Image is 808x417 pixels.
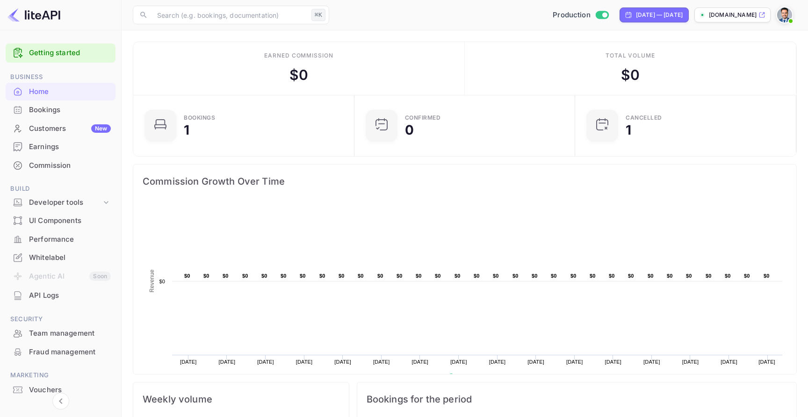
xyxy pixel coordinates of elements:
span: Production [553,10,591,21]
a: Whitelabel [6,249,115,266]
text: $0 [493,273,499,279]
text: $0 [319,273,325,279]
text: [DATE] [566,359,583,365]
text: $0 [358,273,364,279]
div: Vouchers [6,381,115,399]
div: Total volume [606,51,656,60]
text: $0 [159,279,165,284]
div: Commission [29,160,111,171]
text: [DATE] [450,359,467,365]
span: Build [6,184,115,194]
a: UI Components [6,212,115,229]
text: $0 [416,273,422,279]
div: CANCELLED [626,115,662,121]
div: New [91,124,111,133]
text: $0 [609,273,615,279]
span: Commission Growth Over Time [143,174,787,189]
div: Customers [29,123,111,134]
div: Developer tools [6,194,115,211]
p: [DOMAIN_NAME] [709,11,757,19]
div: $ 0 [621,65,640,86]
text: [DATE] [489,359,506,365]
span: Weekly volume [143,392,339,407]
div: Bookings [29,105,111,115]
text: $0 [300,273,306,279]
div: Earned commission [264,51,333,60]
a: Commission [6,157,115,174]
button: Collapse navigation [52,393,69,410]
text: [DATE] [527,359,544,365]
text: [DATE] [682,359,699,365]
text: $0 [744,273,750,279]
div: $ 0 [289,65,308,86]
text: $0 [184,273,190,279]
text: $0 [435,273,441,279]
div: Team management [6,324,115,343]
text: $0 [454,273,461,279]
a: Bookings [6,101,115,118]
div: CustomersNew [6,120,115,138]
text: $0 [590,273,596,279]
div: ⌘K [311,9,325,21]
a: Performance [6,230,115,248]
text: $0 [281,273,287,279]
div: Earnings [29,142,111,152]
text: $0 [512,273,519,279]
text: $0 [628,273,634,279]
text: [DATE] [758,359,775,365]
div: UI Components [29,216,111,226]
text: [DATE] [334,359,351,365]
div: Fraud management [29,347,111,358]
div: API Logs [29,290,111,301]
text: Revenue [149,269,155,292]
a: Vouchers [6,381,115,398]
text: [DATE] [643,359,660,365]
text: [DATE] [257,359,274,365]
text: [DATE] [412,359,429,365]
text: $0 [242,273,248,279]
text: Revenue [457,374,481,380]
a: Earnings [6,138,115,155]
div: 1 [626,123,631,137]
text: $0 [223,273,229,279]
text: $0 [648,273,654,279]
div: Click to change the date range period [620,7,689,22]
text: [DATE] [219,359,236,365]
div: Bookings [184,115,215,121]
div: Getting started [6,43,115,63]
text: $0 [397,273,403,279]
text: $0 [532,273,538,279]
div: Home [29,86,111,97]
a: CustomersNew [6,120,115,137]
div: UI Components [6,212,115,230]
text: [DATE] [296,359,313,365]
div: Switch to Sandbox mode [549,10,612,21]
img: LiteAPI logo [7,7,60,22]
text: $0 [339,273,345,279]
input: Search (e.g. bookings, documentation) [151,6,308,24]
a: API Logs [6,287,115,304]
span: Bookings for the period [367,392,787,407]
text: $0 [667,273,673,279]
text: $0 [725,273,731,279]
text: [DATE] [373,359,390,365]
div: Vouchers [29,385,111,395]
a: Team management [6,324,115,342]
div: Earnings [6,138,115,156]
div: Commission [6,157,115,175]
div: Confirmed [405,115,441,121]
text: $0 [706,273,712,279]
span: Security [6,314,115,324]
a: Fraud management [6,343,115,360]
div: Whitelabel [6,249,115,267]
div: Bookings [6,101,115,119]
text: [DATE] [721,359,737,365]
div: Home [6,83,115,101]
text: $0 [474,273,480,279]
div: Performance [29,234,111,245]
div: Fraud management [6,343,115,361]
text: [DATE] [605,359,622,365]
a: Home [6,83,115,100]
div: [DATE] — [DATE] [636,11,683,19]
img: Santiago Moran Labat [777,7,792,22]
